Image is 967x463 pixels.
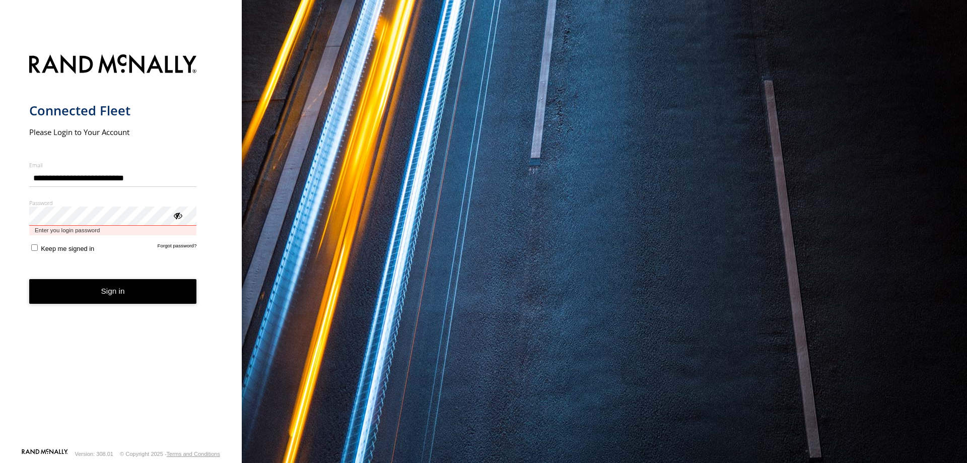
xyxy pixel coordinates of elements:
input: Keep me signed in [31,244,38,251]
h1: Connected Fleet [29,102,197,119]
a: Terms and Conditions [167,451,220,457]
div: ViewPassword [172,210,182,220]
h2: Please Login to Your Account [29,127,197,137]
span: Keep me signed in [41,245,94,252]
a: Forgot password? [158,243,197,252]
button: Sign in [29,279,197,304]
label: Email [29,161,197,169]
img: Rand McNally [29,52,197,78]
a: Visit our Website [22,449,68,459]
div: Version: 308.01 [75,451,113,457]
form: main [29,48,213,448]
div: © Copyright 2025 - [120,451,220,457]
label: Password [29,199,197,207]
span: Enter you login password [29,226,197,235]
